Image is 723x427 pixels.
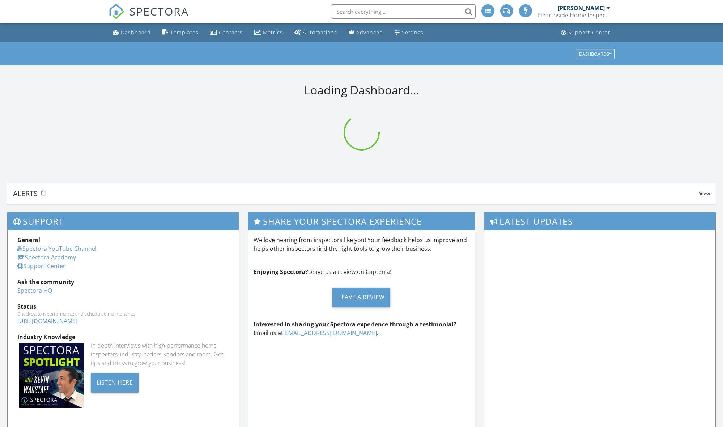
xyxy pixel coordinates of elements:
[254,320,456,328] strong: Interested in sharing your Spectora experience through a testimonial?
[219,29,243,36] div: Contacts
[121,29,151,36] div: Dashboard
[558,4,605,12] div: [PERSON_NAME]
[699,191,710,197] span: View
[19,343,84,408] img: Spectoraspolightmain
[248,212,475,230] h3: Share Your Spectora Experience
[254,282,469,313] a: Leave a Review
[579,51,612,56] div: Dashboards
[17,302,229,311] div: Status
[17,262,65,270] a: Support Center
[17,317,77,325] a: [URL][DOMAIN_NAME]
[263,29,283,36] div: Metrics
[254,268,308,276] strong: Enjoying Spectora?
[17,253,76,261] a: Spectora Academy
[254,320,469,337] p: Email us at .
[283,329,377,337] a: [EMAIL_ADDRESS][DOMAIN_NAME]
[568,29,611,36] div: Support Center
[331,4,476,19] input: Search everything...
[254,267,469,276] p: Leave us a review on Capterra!
[558,26,613,39] a: Support Center
[8,212,239,230] h3: Support
[109,10,189,25] a: SPECTORA
[207,26,246,39] a: Contacts
[17,311,229,317] div: Check system performance and scheduled maintenance.
[303,29,337,36] div: Automations
[292,26,340,39] a: Automations (Advanced)
[17,333,229,341] div: Industry Knowledge
[91,373,139,393] div: Listen Here
[109,4,124,20] img: The Best Home Inspection Software - Spectora
[91,378,139,386] a: Listen Here
[160,26,201,39] a: Templates
[91,341,229,367] div: In-depth interviews with high-performance home inspectors, industry leaders, vendors and more. Ge...
[13,189,699,198] div: Alerts
[129,4,189,19] span: SPECTORA
[254,236,469,253] p: We love hearing from inspectors like you! Your feedback helps us improve and helps other inspecto...
[484,212,715,230] h3: Latest Updates
[402,29,424,36] div: Settings
[17,287,52,295] a: Spectora HQ
[170,29,199,36] div: Templates
[17,236,40,244] strong: General
[346,26,386,39] a: Advanced
[538,12,610,19] div: Hearthside Home Inspections
[392,26,426,39] a: Settings
[332,288,390,307] div: Leave a Review
[576,49,615,59] button: Dashboards
[110,26,154,39] a: Dashboard
[17,245,97,253] a: Spectora YouTube Channel
[17,278,229,286] div: Ask the community
[356,29,383,36] div: Advanced
[251,26,286,39] a: Metrics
